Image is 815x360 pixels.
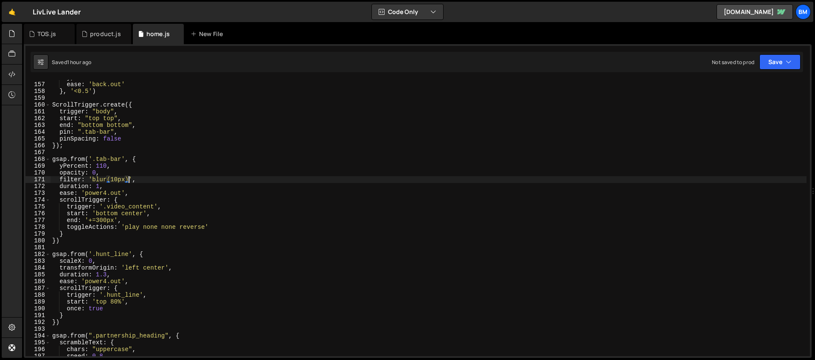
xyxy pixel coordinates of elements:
div: 197 [25,353,51,360]
div: 168 [25,156,51,163]
div: 195 [25,339,51,346]
div: 165 [25,135,51,142]
div: product.js [90,30,121,38]
div: 171 [25,176,51,183]
div: 192 [25,319,51,326]
div: 180 [25,237,51,244]
div: 188 [25,292,51,298]
div: home.js [146,30,170,38]
div: 162 [25,115,51,122]
a: 🤙 [2,2,22,22]
div: 186 [25,278,51,285]
div: 179 [25,231,51,237]
button: Save [759,54,801,70]
div: 194 [25,332,51,339]
div: 158 [25,88,51,95]
div: 176 [25,210,51,217]
div: 182 [25,251,51,258]
div: 181 [25,244,51,251]
div: 161 [25,108,51,115]
div: 191 [25,312,51,319]
div: 183 [25,258,51,264]
button: Code Only [372,4,443,20]
div: 185 [25,271,51,278]
div: 172 [25,183,51,190]
div: 167 [25,149,51,156]
a: [DOMAIN_NAME] [717,4,793,20]
div: New File [191,30,226,38]
div: 184 [25,264,51,271]
div: 157 [25,81,51,88]
div: 163 [25,122,51,129]
div: 175 [25,203,51,210]
div: Saved [52,59,91,66]
div: 164 [25,129,51,135]
div: Not saved to prod [712,59,754,66]
div: 160 [25,101,51,108]
div: 173 [25,190,51,197]
div: 177 [25,217,51,224]
div: 178 [25,224,51,231]
div: 193 [25,326,51,332]
div: 170 [25,169,51,176]
div: 159 [25,95,51,101]
div: 174 [25,197,51,203]
div: 190 [25,305,51,312]
div: 189 [25,298,51,305]
a: bm [795,4,811,20]
div: 1 hour ago [67,59,92,66]
div: 166 [25,142,51,149]
div: 169 [25,163,51,169]
div: 196 [25,346,51,353]
div: LivLive Lander [33,7,81,17]
div: TOS.js [37,30,56,38]
div: 187 [25,285,51,292]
